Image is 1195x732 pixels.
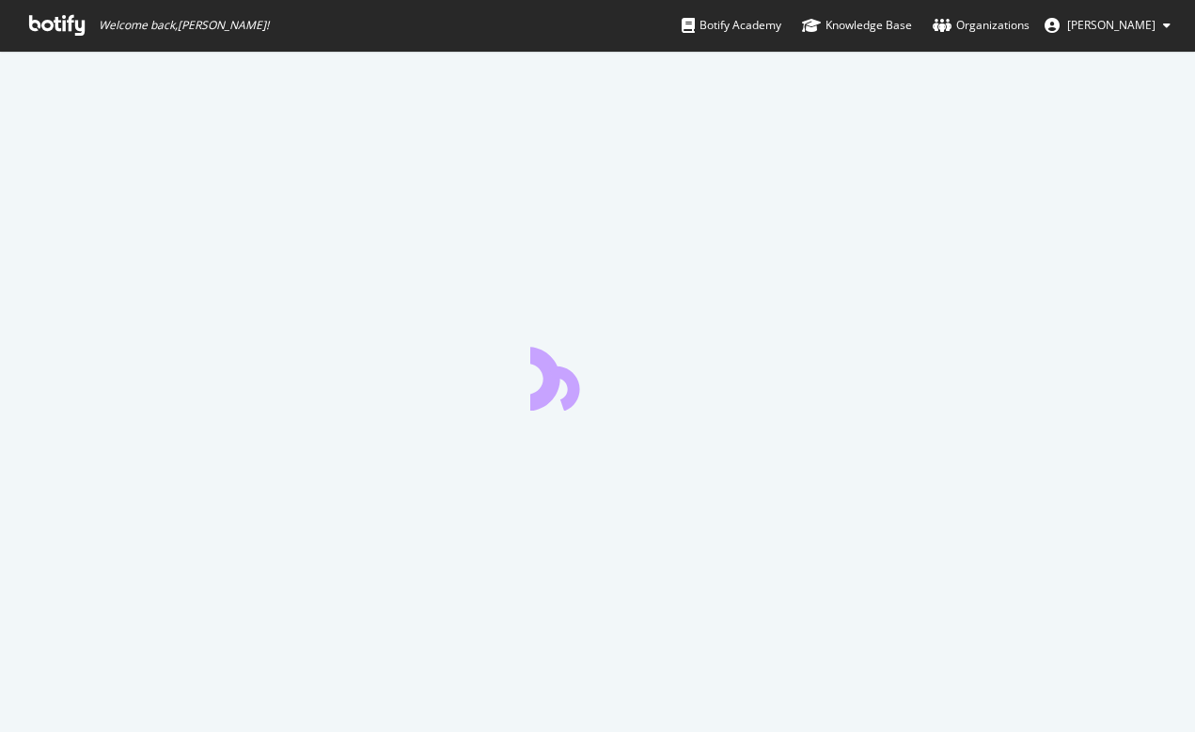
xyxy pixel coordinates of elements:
[682,16,781,35] div: Botify Academy
[1030,10,1186,40] button: [PERSON_NAME]
[99,18,269,33] span: Welcome back, [PERSON_NAME] !
[802,16,912,35] div: Knowledge Base
[933,16,1030,35] div: Organizations
[1067,17,1156,33] span: Norma Moras
[530,343,666,411] div: animation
